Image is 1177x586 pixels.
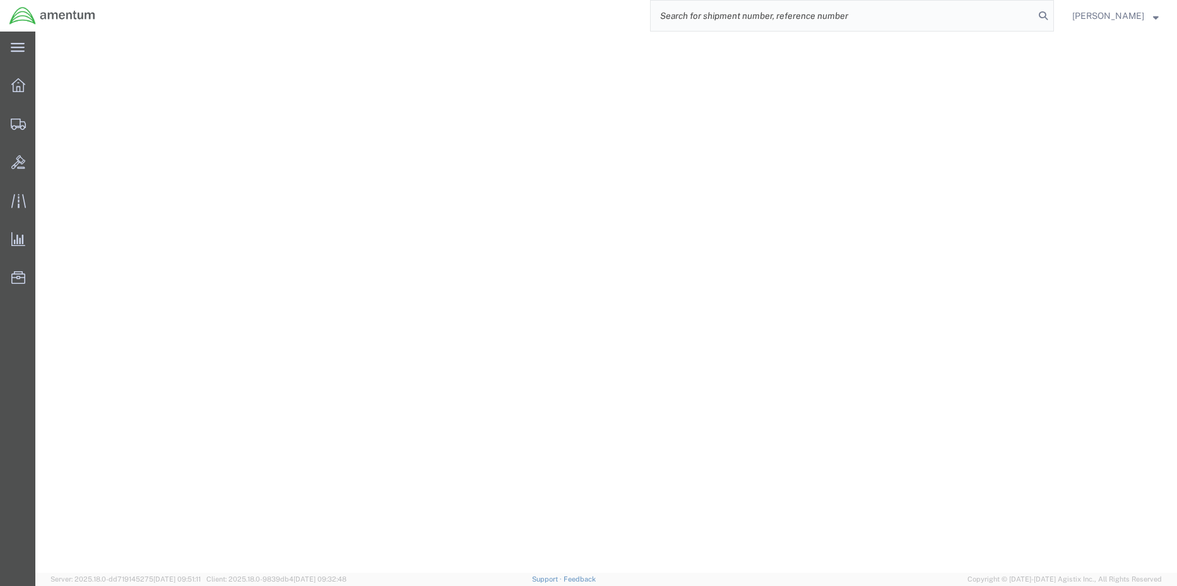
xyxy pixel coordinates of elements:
[293,575,346,583] span: [DATE] 09:32:48
[9,6,96,25] img: logo
[1072,8,1159,23] button: [PERSON_NAME]
[206,575,346,583] span: Client: 2025.18.0-9839db4
[532,575,564,583] a: Support
[564,575,596,583] a: Feedback
[967,574,1162,585] span: Copyright © [DATE]-[DATE] Agistix Inc., All Rights Reserved
[1072,9,1144,23] span: Rebecca Thorstenson
[50,575,201,583] span: Server: 2025.18.0-dd719145275
[651,1,1034,31] input: Search for shipment number, reference number
[153,575,201,583] span: [DATE] 09:51:11
[35,32,1177,573] iframe: FS Legacy Container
